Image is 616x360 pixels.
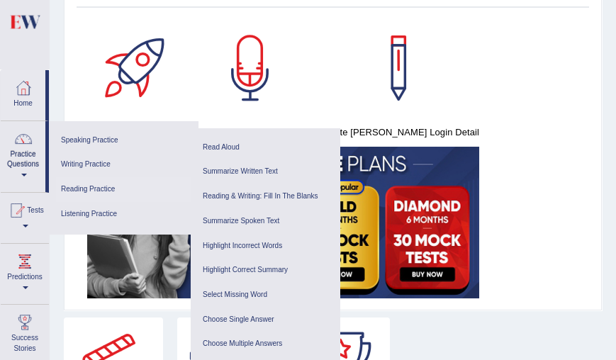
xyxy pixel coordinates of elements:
[198,184,332,209] a: Reading & Writing: Fill In The Blanks
[198,258,332,283] a: Highlight Correct Summary
[56,177,191,202] a: Reading Practice
[1,244,49,300] a: Predictions
[198,234,332,259] a: Highlight Incorrect Words
[198,332,332,356] a: Choose Multiple Answers
[1,121,45,188] a: Practice Questions
[56,152,191,177] a: Writing Practice
[198,159,332,184] a: Summarize Written Text
[56,202,191,227] a: Listening Practice
[201,125,300,140] h4: Microphone Setup
[198,209,332,234] a: Summarize Spoken Text
[1,70,45,116] a: Home
[198,308,332,332] a: Choose Single Answer
[198,135,332,160] a: Read Aloud
[1,193,49,239] a: Tests
[314,125,483,140] h4: Update [PERSON_NAME] Login Detail
[198,283,332,308] a: Select Missing Word
[56,128,191,153] a: Speaking Practice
